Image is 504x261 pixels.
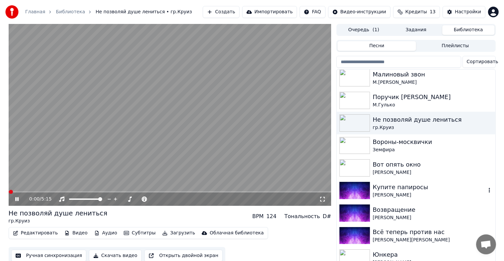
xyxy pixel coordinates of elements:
div: [PERSON_NAME] [373,192,486,198]
nav: breadcrumb [25,9,192,15]
span: 0:00 [29,196,39,202]
div: гр.Круиз [9,218,108,224]
span: 5:15 [41,196,51,202]
div: Не позволяй душе лениться [373,115,492,124]
div: [PERSON_NAME][PERSON_NAME] [373,237,492,243]
div: Купите папиросы [373,183,486,192]
div: Тональность [284,212,320,220]
span: ( 1 ) [373,27,379,33]
button: Аудио [92,228,120,238]
button: Библиотека [442,25,495,35]
div: М.Гулько [373,102,492,108]
span: 13 [430,9,436,15]
div: Облачная библиотека [210,230,264,236]
button: Очередь [337,25,390,35]
div: Вот опять окно [373,160,492,169]
button: Загрузить [160,228,198,238]
button: Создать [203,6,239,18]
span: Сортировать [467,59,498,65]
button: Видео-инструкции [328,6,391,18]
span: Кредиты [405,9,427,15]
button: Задания [390,25,442,35]
div: Земфира [373,147,492,153]
div: Малиновый звон [373,70,492,79]
a: Библиотека [56,9,85,15]
button: Кредиты13 [393,6,440,18]
button: Редактировать [10,228,61,238]
button: Субтитры [121,228,158,238]
button: Настройки [443,6,485,18]
button: FAQ [300,6,325,18]
div: 124 [266,212,277,220]
div: Юнкера [373,250,492,259]
div: / [29,196,45,202]
div: D# [323,212,331,220]
div: М.[PERSON_NAME] [373,79,492,86]
div: Настройки [455,9,481,15]
span: Не позволяй душе лениться • гр.Круиз [96,9,192,15]
div: Возвращение [373,205,492,214]
div: Поручик [PERSON_NAME] [373,92,492,102]
button: Плейлисты [416,41,495,51]
a: Открытый чат [476,234,496,254]
div: Не позволяй душе лениться [9,208,108,218]
div: [PERSON_NAME] [373,169,492,176]
div: [PERSON_NAME] [373,214,492,221]
div: BPM [252,212,263,220]
img: youka [5,5,19,19]
button: Видео [62,228,90,238]
div: гр.Круиз [373,124,492,131]
div: Всё теперь против нас [373,227,492,237]
button: Песни [337,41,416,51]
button: Импортировать [242,6,297,18]
a: Главная [25,9,45,15]
div: Вороны-москвички [373,137,492,147]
